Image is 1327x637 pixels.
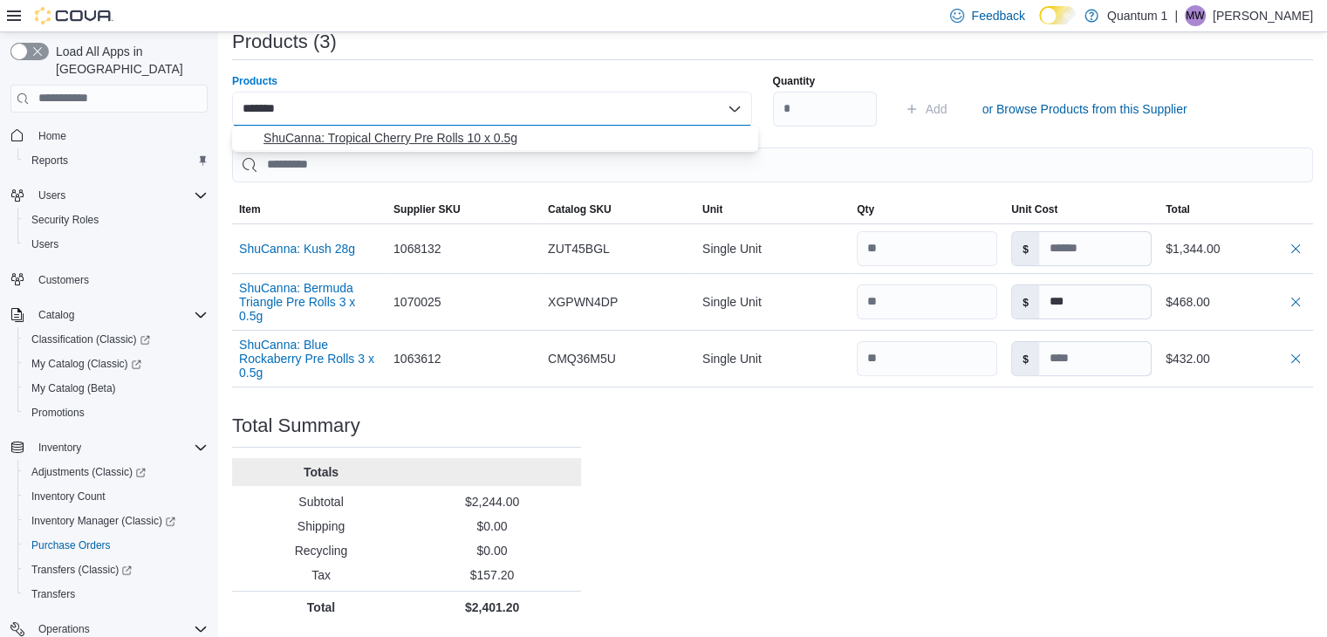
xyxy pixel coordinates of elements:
span: ZUT45BGL [548,238,610,259]
span: Total [1166,202,1190,216]
button: Catalog [3,303,215,327]
span: Users [31,237,58,251]
button: ShuCanna: Tropical Cherry Pre Rolls 10 x 0.5g [232,126,758,151]
span: Catalog SKU [548,202,612,216]
button: Transfers [17,582,215,606]
button: Users [31,185,72,206]
span: Inventory Manager (Classic) [24,510,208,531]
button: Users [3,183,215,208]
img: Cova [35,7,113,24]
button: Reports [17,148,215,173]
span: MW [1186,5,1204,26]
button: Inventory [31,437,88,458]
label: Quantity [773,74,816,88]
span: XGPWN4DP [548,291,618,312]
p: Recycling [239,542,403,559]
h3: Products (3) [232,31,337,52]
span: Feedback [971,7,1024,24]
span: Inventory Count [31,490,106,503]
button: Inventory Count [17,484,215,509]
span: Transfers (Classic) [31,563,132,577]
span: Inventory Count [24,486,208,507]
a: My Catalog (Classic) [17,352,215,376]
input: Dark Mode [1039,6,1076,24]
a: Inventory Manager (Classic) [17,509,215,533]
p: Quantum 1 [1107,5,1167,26]
a: Transfers (Classic) [17,558,215,582]
button: Catalog SKU [541,195,695,223]
span: Customers [38,273,89,287]
span: Item [239,202,261,216]
span: Adjustments (Classic) [24,462,208,483]
a: Users [24,234,65,255]
a: Transfers (Classic) [24,559,139,580]
label: $ [1012,342,1039,375]
span: Classification (Classic) [24,329,208,350]
span: Purchase Orders [24,535,208,556]
span: Users [31,185,208,206]
p: | [1174,5,1178,26]
span: Catalog [38,308,74,322]
span: Reports [31,154,68,168]
a: Home [31,126,73,147]
span: Transfers [24,584,208,605]
a: My Catalog (Classic) [24,353,148,374]
span: Security Roles [31,213,99,227]
button: Inventory [3,435,215,460]
span: Reports [24,150,208,171]
span: Users [38,188,65,202]
a: Reports [24,150,75,171]
span: Classification (Classic) [31,332,150,346]
p: [PERSON_NAME] [1213,5,1313,26]
div: $1,344.00 [1166,238,1306,259]
a: Inventory Manager (Classic) [24,510,182,531]
h3: Total Summary [232,415,360,436]
button: Close list of options [728,102,742,116]
span: My Catalog (Beta) [31,381,116,395]
button: Supplier SKU [386,195,541,223]
button: ShuCanna: Kush 28g [239,242,355,256]
span: 1068132 [393,238,441,259]
button: Unit [695,195,850,223]
span: Home [31,125,208,147]
button: Qty [850,195,1004,223]
span: Unit [702,202,722,216]
div: $432.00 [1166,348,1306,369]
span: 1063612 [393,348,441,369]
a: Security Roles [24,209,106,230]
div: Michael Wuest [1185,5,1206,26]
p: Subtotal [239,493,403,510]
button: Security Roles [17,208,215,232]
label: Products [232,74,277,88]
a: My Catalog (Beta) [24,378,123,399]
span: Unit Cost [1011,202,1057,216]
span: Users [24,234,208,255]
span: CMQ36M5U [548,348,616,369]
span: or Browse Products from this Supplier [982,100,1187,118]
a: Promotions [24,402,92,423]
span: Supplier SKU [393,202,461,216]
p: Total [239,599,403,616]
span: Adjustments (Classic) [31,465,146,479]
label: $ [1012,232,1039,265]
span: Transfers [31,587,75,601]
button: My Catalog (Beta) [17,376,215,401]
span: Add [926,100,947,118]
span: Purchase Orders [31,538,111,552]
a: Inventory Count [24,486,113,507]
a: Classification (Classic) [24,329,157,350]
p: $2,244.00 [410,493,574,510]
p: $0.00 [410,542,574,559]
span: Inventory [38,441,81,455]
span: Security Roles [24,209,208,230]
span: Inventory Manager (Classic) [31,514,175,528]
button: Item [232,195,386,223]
a: Classification (Classic) [17,327,215,352]
span: My Catalog (Beta) [24,378,208,399]
span: Load All Apps in [GEOGRAPHIC_DATA] [49,43,208,78]
label: $ [1012,285,1039,318]
span: Inventory [31,437,208,458]
div: $468.00 [1166,291,1306,312]
span: My Catalog (Classic) [31,357,141,371]
span: Transfers (Classic) [24,559,208,580]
